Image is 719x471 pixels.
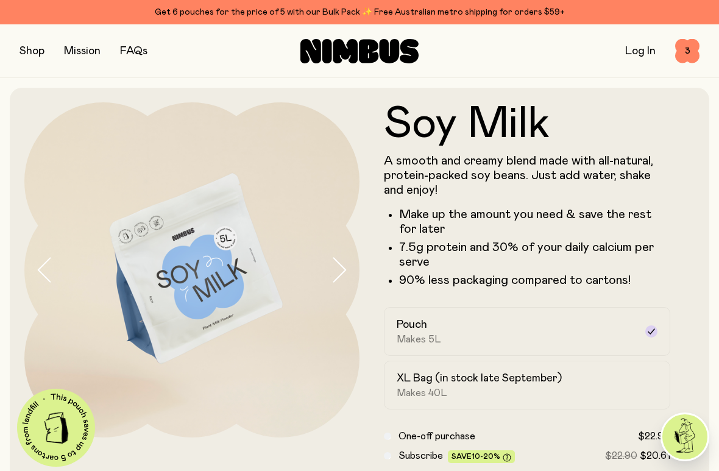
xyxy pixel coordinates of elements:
p: A smooth and creamy blend made with all-natural, protein-packed soy beans. Just add water, shake ... [384,154,670,197]
span: Makes 5L [397,333,441,345]
span: $22.90 [638,431,670,441]
button: 3 [675,39,700,63]
span: One-off purchase [398,431,475,441]
img: agent [662,414,707,459]
h2: XL Bag (in stock late September) [397,371,562,386]
p: 90% less packaging compared to cartons! [399,273,670,288]
span: Save [452,453,511,462]
h2: Pouch [397,317,427,332]
span: $20.61 [640,451,670,461]
h1: Soy Milk [384,102,670,146]
li: 7.5g protein and 30% of your daily calcium per serve [399,240,670,269]
span: 10-20% [472,453,500,460]
div: Get 6 pouches for the price of 5 with our Bulk Pack ✨ Free Australian metro shipping for orders $59+ [19,5,700,19]
span: $22.90 [605,451,637,461]
span: Makes 40L [397,387,447,399]
span: Subscribe [398,451,443,461]
a: Log In [625,46,656,57]
a: Mission [64,46,101,57]
a: FAQs [120,46,147,57]
li: Make up the amount you need & save the rest for later [399,207,670,236]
